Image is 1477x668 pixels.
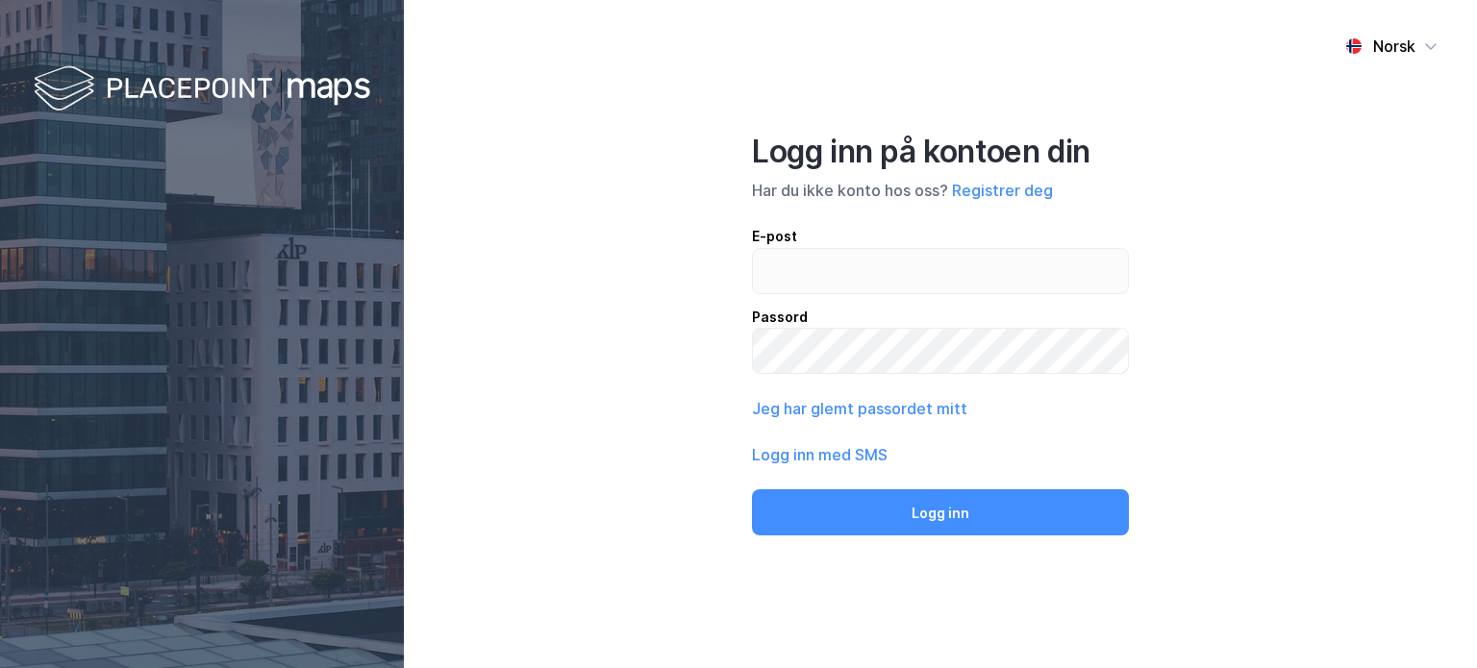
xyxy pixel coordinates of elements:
div: E-post [752,225,1129,248]
button: Logg inn med SMS [752,443,888,466]
img: logo-white.f07954bde2210d2a523dddb988cd2aa7.svg [34,62,370,118]
button: Registrer deg [952,179,1053,202]
button: Jeg har glemt passordet mitt [752,397,967,420]
button: Logg inn [752,489,1129,535]
div: Har du ikke konto hos oss? [752,179,1129,202]
div: Logg inn på kontoen din [752,133,1129,171]
div: Passord [752,306,1129,329]
div: Norsk [1373,35,1415,58]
